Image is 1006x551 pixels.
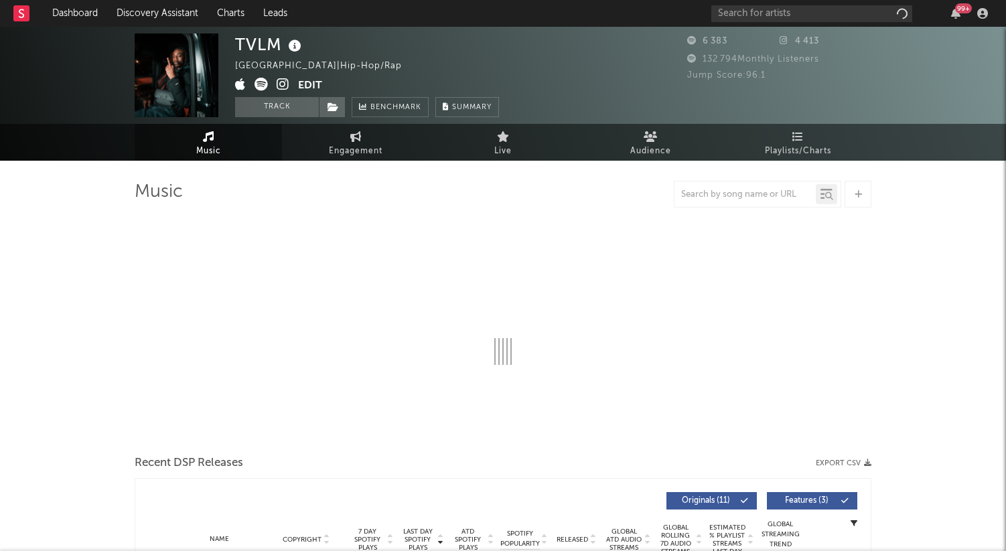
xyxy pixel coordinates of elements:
[235,97,319,117] button: Track
[196,143,221,159] span: Music
[500,529,540,549] span: Spotify Popularity
[780,37,819,46] span: 4 413
[283,536,321,544] span: Copyright
[370,100,421,116] span: Benchmark
[776,497,837,505] span: Features ( 3 )
[687,37,727,46] span: 6 383
[352,97,429,117] a: Benchmark
[329,143,382,159] span: Engagement
[235,33,305,56] div: TVLM
[765,143,831,159] span: Playlists/Charts
[298,78,322,94] button: Edit
[429,124,577,161] a: Live
[235,58,417,74] div: [GEOGRAPHIC_DATA] | Hip-Hop/Rap
[666,492,757,509] button: Originals(11)
[675,497,737,505] span: Originals ( 11 )
[435,97,499,117] button: Summary
[674,189,816,200] input: Search by song name or URL
[282,124,429,161] a: Engagement
[630,143,671,159] span: Audience
[175,534,263,544] div: Name
[135,455,243,471] span: Recent DSP Releases
[452,104,492,111] span: Summary
[687,55,819,64] span: 132 794 Monthly Listeners
[816,459,871,467] button: Export CSV
[724,124,871,161] a: Playlists/Charts
[951,8,960,19] button: 99+
[955,3,972,13] div: 99 +
[577,124,724,161] a: Audience
[767,492,857,509] button: Features(3)
[494,143,512,159] span: Live
[687,71,766,80] span: Jump Score: 96.1
[711,5,912,22] input: Search for artists
[557,536,588,544] span: Released
[135,124,282,161] a: Music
